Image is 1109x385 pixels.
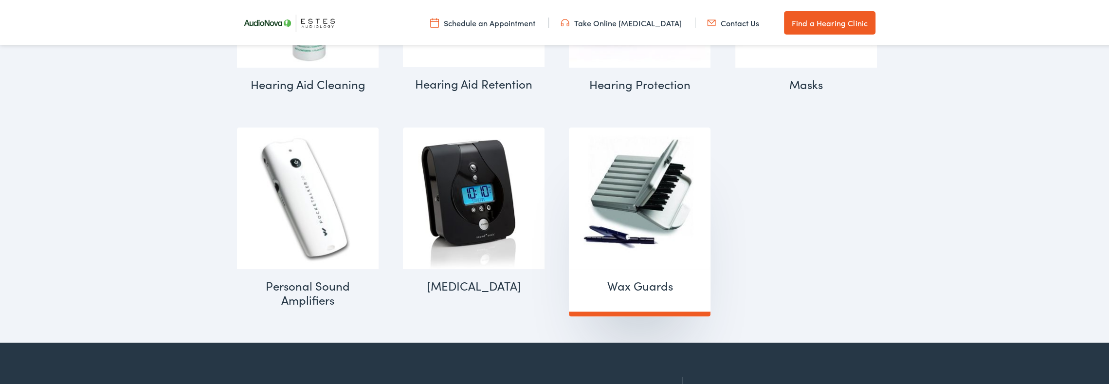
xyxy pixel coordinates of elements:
a: Find a Hearing Clinic [784,10,875,33]
img: Personal Sound Amplifiers [237,126,379,268]
img: utility icon [707,16,716,27]
a: Contact Us [707,16,759,27]
a: Visit product category Wax Guards [569,126,710,301]
h2: Masks [735,66,877,100]
h2: Hearing Aid Cleaning [237,66,379,100]
a: Visit product category Tinnitus [403,126,545,301]
img: Tinnitus [403,126,545,268]
h2: Hearing Aid Retention [403,66,545,99]
a: Take Online [MEDICAL_DATA] [561,16,682,27]
img: utility icon [561,16,569,27]
a: Schedule an Appointment [430,16,535,27]
h2: Personal Sound Amplifiers [237,268,379,315]
h2: Wax Guards [569,268,710,301]
img: Wax Guards [569,126,710,268]
a: Visit product category Personal Sound Amplifiers [237,126,379,315]
img: utility icon [430,16,439,27]
h2: [MEDICAL_DATA] [403,268,545,301]
h2: Hearing Protection [569,66,710,100]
